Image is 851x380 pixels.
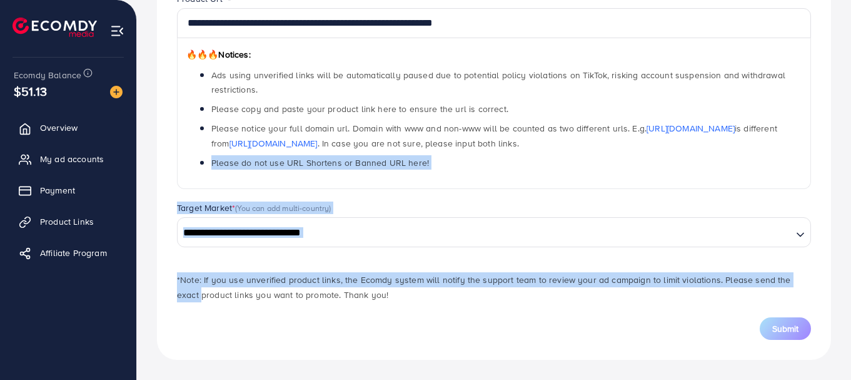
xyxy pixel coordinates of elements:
[798,324,842,371] iframe: Chat
[14,69,81,81] span: Ecomdy Balance
[211,103,508,115] span: Please copy and paste your product link here to ensure the url is correct.
[9,146,127,172] a: My ad accounts
[40,153,104,165] span: My ad accounts
[211,69,785,96] span: Ads using unverified links will be automatically paused due to potential policy violations on Tik...
[9,115,127,140] a: Overview
[110,86,123,98] img: image
[13,18,97,37] img: logo
[647,122,735,135] a: [URL][DOMAIN_NAME]
[40,215,94,228] span: Product Links
[211,157,429,169] span: Please do not use URL Shortens or Banned URL here!
[186,48,251,61] span: Notices:
[229,137,318,150] a: [URL][DOMAIN_NAME]
[9,209,127,234] a: Product Links
[9,240,127,265] a: Affiliate Program
[186,48,218,61] span: 🔥🔥🔥
[760,317,811,340] button: Submit
[235,202,331,213] span: (You can add multi-country)
[177,272,811,302] p: *Note: If you use unverified product links, the Ecomdy system will notify the support team to rev...
[40,121,78,134] span: Overview
[40,184,75,197] span: Payment
[211,122,777,149] span: Please notice your full domain url. Domain with www and non-www will be counted as two different ...
[14,82,47,100] span: $51.13
[177,202,331,214] label: Target Market
[177,217,811,247] div: Search for option
[772,322,798,335] span: Submit
[40,247,107,259] span: Affiliate Program
[179,223,791,243] input: Search for option
[110,24,124,38] img: menu
[9,178,127,203] a: Payment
